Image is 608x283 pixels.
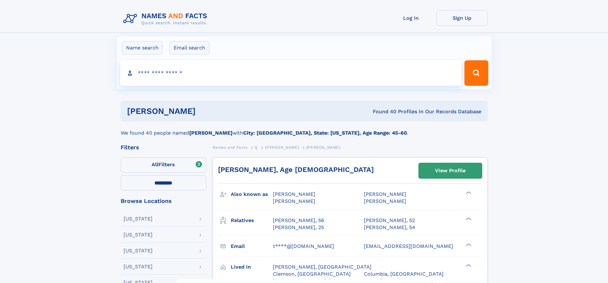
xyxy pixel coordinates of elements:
[255,143,258,151] a: Q
[124,264,153,269] div: [US_STATE]
[364,198,406,204] span: [PERSON_NAME]
[364,224,415,231] a: [PERSON_NAME], 54
[273,217,324,224] a: [PERSON_NAME], 56
[122,41,163,55] label: Name search
[464,263,472,267] div: ❯
[437,10,488,26] a: Sign Up
[127,107,284,115] h1: [PERSON_NAME]
[273,224,324,231] a: [PERSON_NAME], 25
[231,215,273,226] h3: Relatives
[284,108,481,115] div: Found 40 Profiles In Our Records Database
[124,216,153,221] div: [US_STATE]
[273,264,372,270] span: [PERSON_NAME], [GEOGRAPHIC_DATA]
[243,130,407,136] b: City: [GEOGRAPHIC_DATA], State: [US_STATE], Age Range: 45-60
[169,41,209,55] label: Email search
[120,60,462,86] input: search input
[231,241,273,252] h3: Email
[124,232,153,237] div: [US_STATE]
[364,217,415,224] a: [PERSON_NAME], 52
[121,145,206,150] div: Filters
[231,262,273,272] h3: Lived in
[121,10,213,27] img: Logo Names and Facts
[364,271,444,277] span: Columbia, [GEOGRAPHIC_DATA]
[364,243,453,249] span: [EMAIL_ADDRESS][DOMAIN_NAME]
[464,217,472,221] div: ❯
[121,157,206,173] label: Filters
[124,248,153,253] div: [US_STATE]
[255,145,258,150] span: Q
[464,191,472,195] div: ❯
[152,161,158,168] span: All
[273,191,315,197] span: [PERSON_NAME]
[464,60,488,86] button: Search Button
[386,10,437,26] a: Log In
[265,145,299,150] span: [PERSON_NAME]
[273,198,315,204] span: [PERSON_NAME]
[464,242,472,247] div: ❯
[419,163,482,178] a: View Profile
[435,163,466,178] div: View Profile
[273,271,351,277] span: Clemson, [GEOGRAPHIC_DATA]
[189,130,232,136] b: [PERSON_NAME]
[306,145,341,150] span: [PERSON_NAME]
[265,143,299,151] a: [PERSON_NAME]
[121,122,488,137] div: We found 40 people named with .
[218,166,374,174] a: [PERSON_NAME], Age [DEMOGRAPHIC_DATA]
[213,143,248,151] a: Names and Facts
[364,191,406,197] span: [PERSON_NAME]
[121,198,206,204] div: Browse Locations
[231,189,273,200] h3: Also known as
